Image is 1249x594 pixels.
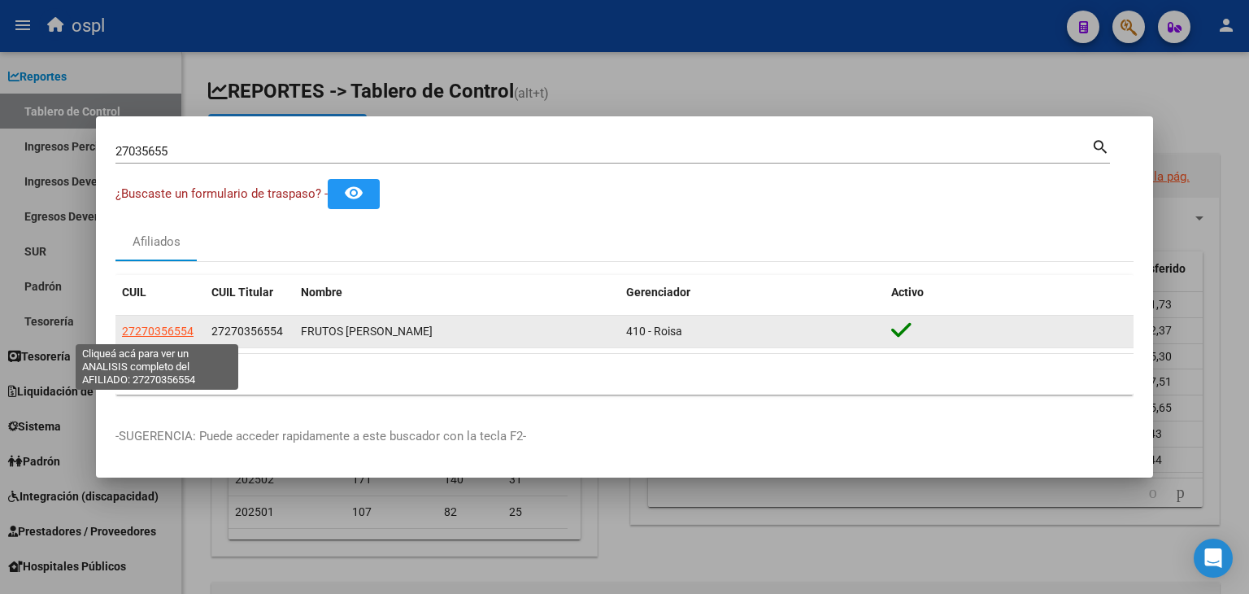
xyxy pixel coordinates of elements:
[885,275,1134,310] datatable-header-cell: Activo
[115,186,328,201] span: ¿Buscaste un formulario de traspaso? -
[620,275,885,310] datatable-header-cell: Gerenciador
[211,286,273,299] span: CUIL Titular
[626,286,690,299] span: Gerenciador
[122,325,194,338] span: 27270356554
[211,325,283,338] span: 27270356554
[122,286,146,299] span: CUIL
[115,275,205,310] datatable-header-cell: CUIL
[301,286,342,299] span: Nombre
[1091,136,1110,155] mat-icon: search
[891,286,924,299] span: Activo
[205,275,294,310] datatable-header-cell: CUIL Titular
[626,325,682,338] span: 410 - Roisa
[301,322,613,341] div: FRUTOS [PERSON_NAME]
[1194,539,1233,578] div: Open Intercom Messenger
[115,427,1134,446] p: -SUGERENCIA: Puede acceder rapidamente a este buscador con la tecla F2-
[344,183,363,203] mat-icon: remove_red_eye
[294,275,620,310] datatable-header-cell: Nombre
[115,354,1134,395] div: 1 total
[133,233,181,251] div: Afiliados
